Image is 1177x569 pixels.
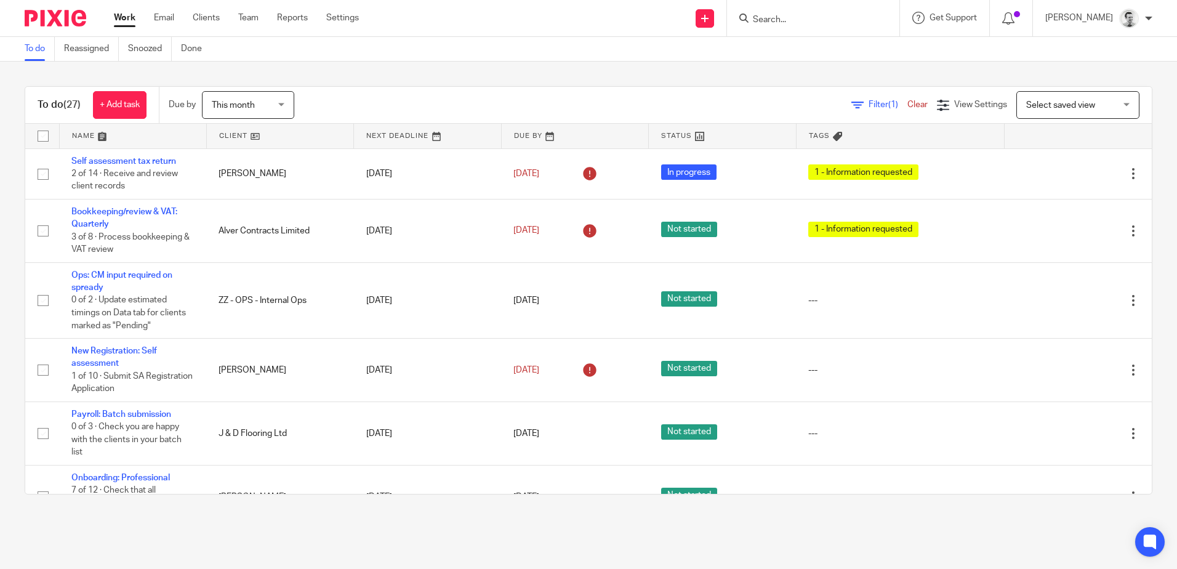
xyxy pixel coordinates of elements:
p: Due by [169,99,196,111]
span: 1 - Information requested [808,164,918,180]
div: --- [808,491,992,503]
div: --- [808,364,992,376]
span: [DATE] [513,169,539,178]
span: Filter [869,100,907,109]
a: Email [154,12,174,24]
a: Clients [193,12,220,24]
td: [DATE] [354,465,501,528]
input: Search [752,15,862,26]
span: 2 of 14 · Receive and review client records [71,169,178,191]
a: New Registration: Self assessment [71,347,157,368]
span: 1 of 10 · Submit SA Registration Application [71,372,193,393]
span: Not started [661,488,717,503]
td: [PERSON_NAME] [206,339,353,402]
a: + Add task [93,91,147,119]
a: To do [25,37,55,61]
span: Tags [809,132,830,139]
td: [DATE] [354,148,501,199]
a: Self assessment tax return [71,157,176,166]
h1: To do [38,99,81,111]
a: Payroll: Batch submission [71,410,171,419]
span: [DATE] [513,366,539,374]
a: Reports [277,12,308,24]
span: 3 of 8 · Process bookkeeping & VAT review [71,233,190,254]
span: [DATE] [513,227,539,235]
a: Done [181,37,211,61]
span: (1) [888,100,898,109]
td: ZZ - OPS - Internal Ops [206,262,353,338]
a: Snoozed [128,37,172,61]
span: Not started [661,291,717,307]
a: Reassigned [64,37,119,61]
a: Clear [907,100,928,109]
span: This month [212,101,255,110]
a: Team [238,12,259,24]
p: [PERSON_NAME] [1045,12,1113,24]
div: --- [808,294,992,307]
span: Get Support [930,14,977,22]
td: Alver Contracts Limited [206,199,353,262]
span: (27) [63,100,81,110]
img: Pixie [25,10,86,26]
td: J & D Flooring Ltd [206,402,353,465]
td: [DATE] [354,199,501,262]
span: [DATE] [513,493,539,501]
img: Andy_2025.jpg [1119,9,1139,28]
span: 7 of 12 · Check that all necessary registrations have been set up as individual... [71,486,182,520]
span: Select saved view [1026,101,1095,110]
a: Onboarding: Professional [71,474,170,482]
td: [PERSON_NAME] [206,148,353,199]
span: Not started [661,361,717,376]
td: [DATE] [354,402,501,465]
span: Not started [661,222,717,237]
a: Work [114,12,135,24]
a: Settings [326,12,359,24]
a: Ops: CM input required on spready [71,271,172,292]
span: View Settings [954,100,1007,109]
div: --- [808,427,992,440]
span: [DATE] [513,296,539,305]
span: [DATE] [513,429,539,438]
span: In progress [661,164,717,180]
td: [PERSON_NAME] [206,465,353,528]
span: 0 of 2 · Update estimated timings on Data tab for clients marked as "Pending" [71,296,186,330]
a: Bookkeeping/review & VAT: Quarterly [71,208,177,228]
span: 1 - Information requested [808,222,918,237]
td: [DATE] [354,339,501,402]
span: 0 of 3 · Check you are happy with the clients in your batch list [71,422,182,456]
td: [DATE] [354,262,501,338]
span: Not started [661,424,717,440]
